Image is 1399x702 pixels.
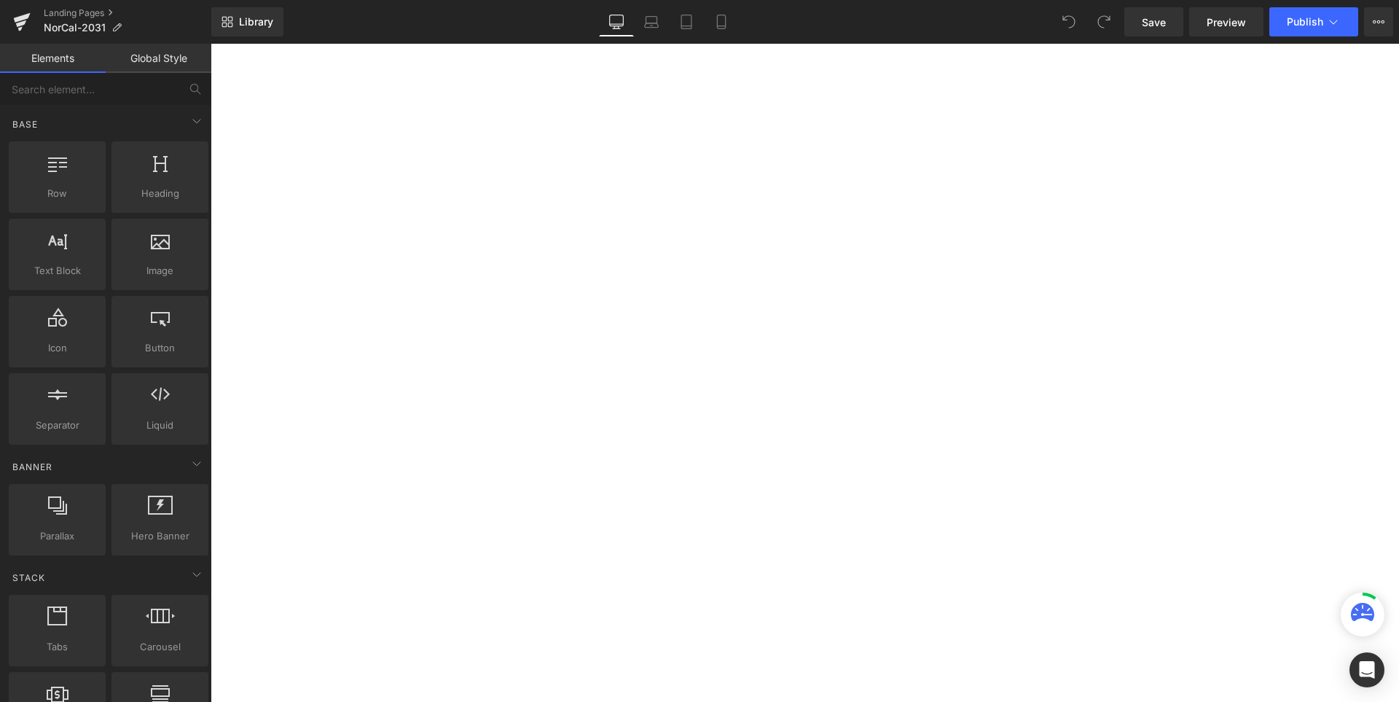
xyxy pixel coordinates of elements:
span: Library [239,15,273,28]
span: Image [116,263,204,278]
span: Tabs [13,639,101,655]
span: Hero Banner [116,529,204,544]
span: NorCal-2031 [44,22,106,34]
button: Redo [1089,7,1118,36]
span: Separator [13,418,101,433]
span: Save [1142,15,1166,30]
span: Text Block [13,263,101,278]
a: Mobile [704,7,739,36]
button: More [1364,7,1393,36]
a: Desktop [599,7,634,36]
span: Base [11,117,39,131]
span: Preview [1207,15,1246,30]
span: Stack [11,571,47,585]
span: Row [13,186,101,201]
span: Parallax [13,529,101,544]
span: Button [116,340,204,356]
div: Open Intercom Messenger [1349,652,1384,687]
span: Publish [1287,16,1323,28]
a: Tablet [669,7,704,36]
span: Carousel [116,639,204,655]
button: Publish [1269,7,1358,36]
a: Landing Pages [44,7,211,19]
span: Heading [116,186,204,201]
a: Laptop [634,7,669,36]
a: Global Style [106,44,211,73]
span: Liquid [116,418,204,433]
button: Undo [1054,7,1083,36]
a: Preview [1189,7,1263,36]
span: Icon [13,340,101,356]
a: New Library [211,7,283,36]
span: Banner [11,460,54,474]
